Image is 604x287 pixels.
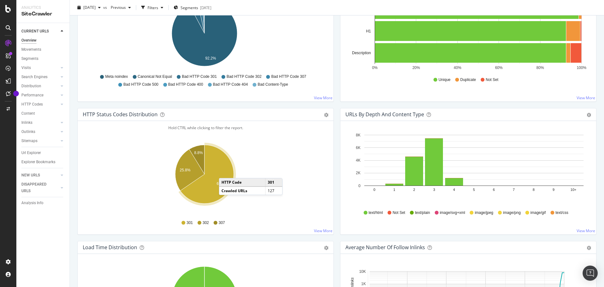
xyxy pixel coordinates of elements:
div: HTTP Codes [21,101,43,108]
text: 6 [493,188,495,192]
div: gear [587,246,591,250]
text: 4 [453,188,455,192]
a: Url Explorer [21,150,65,156]
div: Average Number of Follow Inlinks [345,244,425,250]
text: 8.8% [194,151,203,155]
svg: A chart. [83,141,326,214]
div: Load Time Distribution [83,244,137,250]
span: image/png [503,210,521,215]
div: Distribution [21,83,41,89]
div: Overview [21,37,36,44]
span: Meta noindex [105,74,128,79]
div: Tooltip anchor [13,91,19,96]
div: SiteCrawler [21,10,64,18]
span: image/gif [530,210,546,215]
span: Bad Content-Type [258,82,288,87]
a: View More [314,95,333,100]
span: text/plain [415,210,430,215]
span: 301 [187,220,193,226]
text: 9 [553,188,555,192]
div: NEW URLS [21,172,40,179]
text: 8 [533,188,534,192]
div: CURRENT URLS [21,28,49,35]
div: Movements [21,46,41,53]
span: 302 [203,220,209,226]
text: 20% [412,66,420,70]
td: 301 [265,178,282,187]
div: Search Engines [21,74,48,80]
div: Filters [148,5,158,10]
a: Visits [21,65,59,71]
span: Not Set [486,77,498,83]
span: 307 [219,220,225,226]
div: Content [21,110,35,117]
text: 10K [359,269,366,274]
text: 3 [433,188,435,192]
div: Open Intercom Messenger [583,266,598,281]
span: Bad HTTP Code 400 [168,82,203,87]
a: Distribution [21,83,59,89]
span: Segments [181,5,198,10]
button: Previous [108,3,133,13]
td: 127 [265,187,282,195]
div: Segments [21,55,38,62]
div: Inlinks [21,119,32,126]
a: Explorer Bookmarks [21,159,65,165]
a: HTTP Codes [21,101,59,108]
span: Duplicate [460,77,476,83]
a: Analysis Info [21,200,65,206]
div: Outlinks [21,129,35,135]
text: 10+ [571,188,577,192]
div: gear [324,246,328,250]
svg: A chart. [345,131,589,204]
text: 1K [361,282,366,286]
div: HTTP Status Codes Distribution [83,111,158,118]
span: image/jpeg [475,210,493,215]
span: 2025 Aug. 14th [83,5,96,10]
div: gear [324,113,328,117]
button: [DATE] [75,3,103,13]
span: Previous [108,5,126,10]
span: vs [103,5,108,10]
a: CURRENT URLS [21,28,59,35]
text: 92.2% [205,56,216,60]
span: text/css [556,210,568,215]
text: 5 [473,188,475,192]
span: Unique [439,77,450,83]
a: Outlinks [21,129,59,135]
text: 2 [413,188,415,192]
div: Performance [21,92,43,99]
text: H1 [366,29,371,33]
span: Bad HTTP Code 500 [123,82,158,87]
a: Search Engines [21,74,59,80]
text: Description [352,51,371,55]
text: 0 [358,184,361,188]
a: View More [577,95,595,100]
text: 2K [356,171,361,175]
div: Analysis Info [21,200,43,206]
button: Filters [139,3,166,13]
text: 8K [356,133,361,137]
a: View More [577,228,595,233]
span: image/svg+xml [440,210,465,215]
div: Explorer Bookmarks [21,159,55,165]
span: text/html [369,210,383,215]
text: 7 [513,188,515,192]
text: 1 [393,188,395,192]
span: Bad HTTP Code 302 [226,74,261,79]
span: Bad HTTP Code 404 [213,82,248,87]
text: 0% [372,66,378,70]
button: Segments[DATE] [171,3,214,13]
a: Overview [21,37,65,44]
a: Movements [21,46,65,53]
a: Content [21,110,65,117]
div: Visits [21,65,31,71]
span: Bad HTTP Code 307 [271,74,306,79]
a: View More [314,228,333,233]
a: Segments [21,55,65,62]
div: URLs by Depth and Content Type [345,111,424,118]
td: HTTP Code [219,178,265,187]
text: 40% [454,66,461,70]
div: DISAPPEARED URLS [21,181,53,194]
